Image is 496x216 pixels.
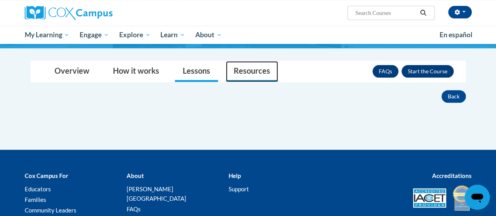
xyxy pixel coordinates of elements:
img: IDA® Accredited [452,184,472,212]
span: Engage [80,30,109,40]
button: Search [417,8,429,18]
span: About [195,30,222,40]
a: Overview [47,61,97,82]
span: Explore [119,30,151,40]
a: Resources [226,61,278,82]
a: [PERSON_NAME][GEOGRAPHIC_DATA] [126,185,186,202]
img: Cox Campus [25,6,113,20]
button: Account Settings [448,6,472,18]
a: En español [434,27,478,43]
button: Enroll [402,65,454,78]
a: My Learning [20,26,75,44]
a: Learn [155,26,190,44]
a: Cox Campus [25,6,166,20]
a: About [190,26,227,44]
a: FAQs [126,205,140,212]
a: Community Leaders [25,207,76,214]
a: Support [228,185,249,192]
b: Accreditations [432,172,472,179]
b: Cox Campus For [25,172,68,179]
b: Help [228,172,240,179]
a: Educators [25,185,51,192]
div: Main menu [19,26,478,44]
button: Back [441,90,466,103]
a: Families [25,196,46,203]
a: How it works [105,61,167,82]
span: My Learning [24,30,69,40]
a: Engage [74,26,114,44]
b: About [126,172,144,179]
iframe: Button to launch messaging window [465,185,490,210]
a: Explore [114,26,156,44]
img: Accredited IACET® Provider [413,188,446,208]
a: FAQs [372,65,398,78]
span: Learn [160,30,185,40]
span: En español [440,31,472,39]
input: Search Courses [354,8,417,18]
a: Lessons [175,61,218,82]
